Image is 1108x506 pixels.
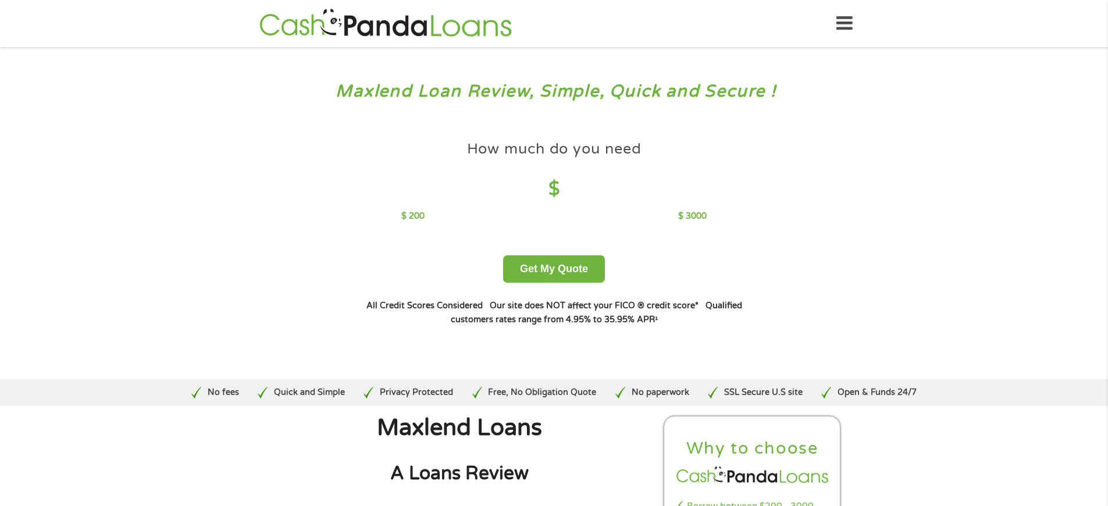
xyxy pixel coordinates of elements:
[34,81,1075,102] h3: Maxlend Loan Review, Simple, Quick and Secure !
[266,462,653,486] h2: A Loans Review
[467,140,642,159] h4: How much do you need
[678,210,707,223] p: $ 3000
[632,386,689,399] p: No paperwork
[838,386,917,399] p: Open & Funds 24/7
[274,386,345,399] p: Quick and Simple
[490,301,699,311] strong: Our site does NOT affect your FICO ® credit score*
[674,438,831,459] h2: Why to choose
[377,414,542,441] span: Maxlend Loans
[380,386,453,399] p: Privacy Protected
[724,386,803,399] p: SSL Secure U.S site
[401,210,425,223] p: $ 200
[503,255,605,283] button: Get My Quote
[401,177,707,201] h4: $
[488,386,596,399] p: Free, No Obligation Quote
[208,386,239,399] p: No fees
[256,7,515,40] img: GetLoanNow Logo
[366,301,483,311] strong: All Credit Scores Considered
